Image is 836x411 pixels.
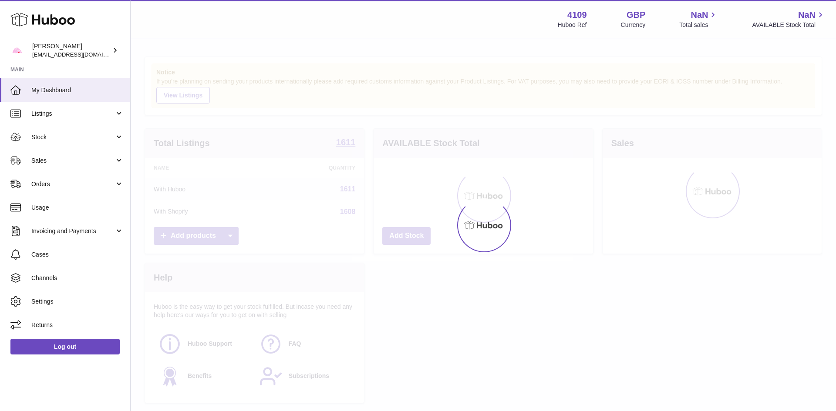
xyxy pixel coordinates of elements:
span: Listings [31,110,115,118]
span: Settings [31,297,124,306]
span: Orders [31,180,115,188]
span: Returns [31,321,124,329]
span: Total sales [679,21,718,29]
span: Stock [31,133,115,141]
span: Usage [31,204,124,212]
a: Log out [10,339,120,354]
a: NaN Total sales [679,9,718,29]
span: Invoicing and Payments [31,227,115,235]
strong: GBP [627,9,645,21]
strong: 4109 [567,9,587,21]
span: My Dashboard [31,86,124,94]
div: Currency [621,21,646,29]
span: NaN [798,9,816,21]
div: [PERSON_NAME] [32,42,111,59]
div: Huboo Ref [558,21,587,29]
span: Sales [31,157,115,165]
span: NaN [691,9,708,21]
span: [EMAIL_ADDRESS][DOMAIN_NAME] [32,51,128,58]
span: Channels [31,274,124,282]
a: NaN AVAILABLE Stock Total [752,9,826,29]
img: internalAdmin-4109@internal.huboo.com [10,44,24,57]
span: Cases [31,251,124,259]
span: AVAILABLE Stock Total [752,21,826,29]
